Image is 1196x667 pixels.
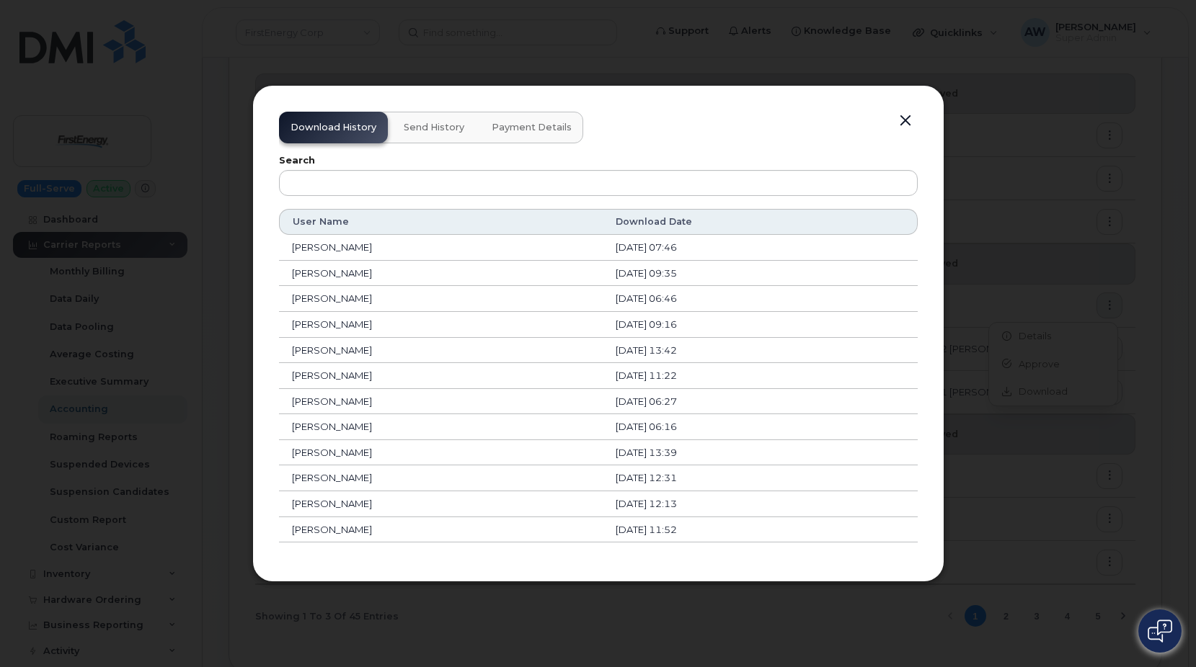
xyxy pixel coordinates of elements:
[279,338,603,364] td: [PERSON_NAME]
[279,156,918,166] label: Search
[603,389,918,415] td: [DATE] 06:27
[279,286,603,312] td: [PERSON_NAME]
[279,414,603,440] td: [PERSON_NAME]
[279,491,603,517] td: [PERSON_NAME]
[603,517,918,543] td: [DATE] 11:52
[279,235,603,261] td: [PERSON_NAME]
[492,122,572,133] span: Payment Details
[603,312,918,338] td: [DATE] 09:16
[279,389,603,415] td: [PERSON_NAME]
[603,286,918,312] td: [DATE] 06:46
[603,261,918,287] td: [DATE] 09:35
[279,261,603,287] td: [PERSON_NAME]
[279,517,603,543] td: [PERSON_NAME]
[404,122,464,133] span: Send History
[603,363,918,389] td: [DATE] 11:22
[603,465,918,491] td: [DATE] 12:31
[603,414,918,440] td: [DATE] 06:16
[603,235,918,261] td: [DATE] 07:46
[603,209,918,235] th: Download Date
[279,312,603,338] td: [PERSON_NAME]
[279,209,603,235] th: User Name
[279,465,603,491] td: [PERSON_NAME]
[603,338,918,364] td: [DATE] 13:42
[603,491,918,517] td: [DATE] 12:13
[1148,619,1172,643] img: Open chat
[279,363,603,389] td: [PERSON_NAME]
[279,440,603,466] td: [PERSON_NAME]
[603,440,918,466] td: [DATE] 13:39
